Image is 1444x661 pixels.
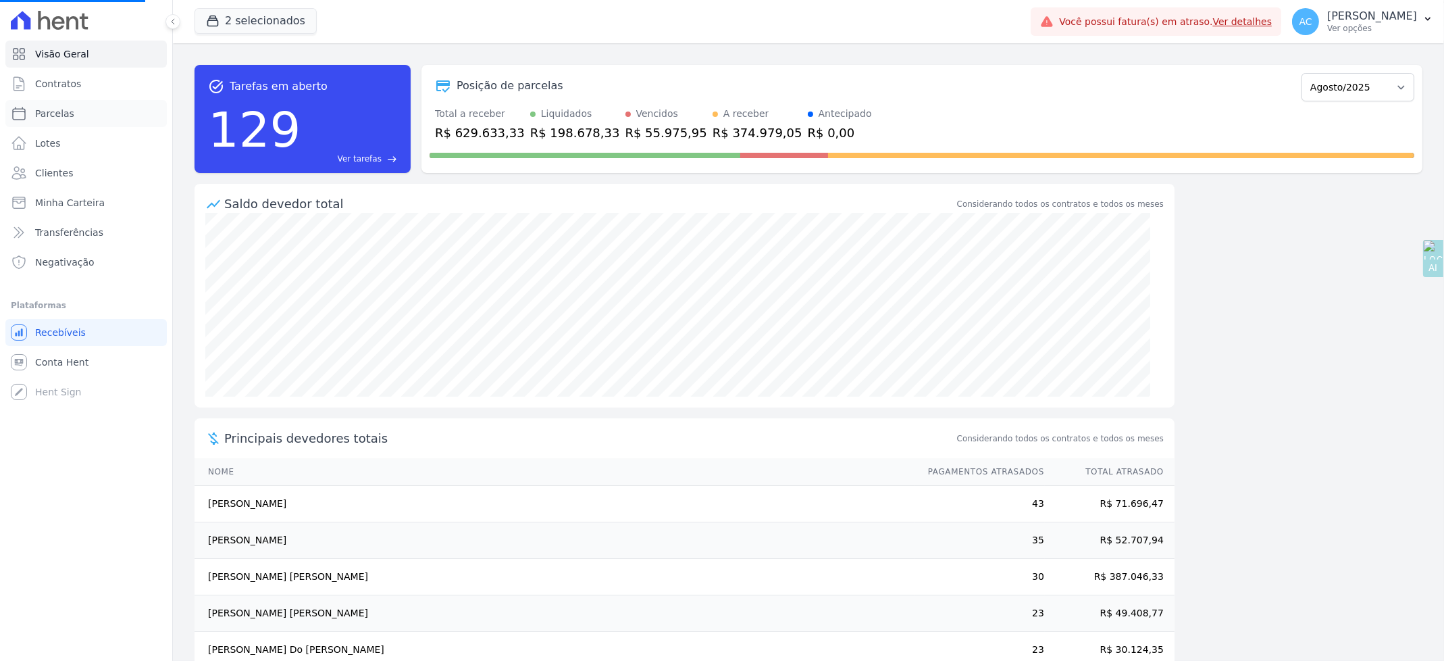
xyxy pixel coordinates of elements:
span: AC [1299,17,1312,26]
td: 30 [915,559,1045,595]
a: Negativação [5,249,167,276]
td: [PERSON_NAME] [195,522,915,559]
span: Contratos [35,77,81,91]
a: Contratos [5,70,167,97]
span: Negativação [35,255,95,269]
div: R$ 629.633,33 [435,124,525,142]
a: Lotes [5,130,167,157]
div: R$ 55.975,95 [625,124,707,142]
div: Antecipado [819,107,872,121]
td: 23 [915,595,1045,632]
a: Minha Carteira [5,189,167,216]
span: Tarefas em aberto [230,78,328,95]
span: Conta Hent [35,356,88,369]
td: [PERSON_NAME] [PERSON_NAME] [195,595,915,632]
a: Visão Geral [5,41,167,68]
th: Pagamentos Atrasados [915,458,1045,486]
a: Transferências [5,219,167,246]
td: 43 [915,486,1045,522]
div: Considerando todos os contratos e todos os meses [957,198,1164,210]
div: R$ 374.979,05 [713,124,802,142]
span: Principais devedores totais [224,429,954,447]
div: Vencidos [636,107,678,121]
td: [PERSON_NAME] [195,486,915,522]
div: 129 [208,95,301,165]
p: [PERSON_NAME] [1327,9,1417,23]
div: Saldo devedor total [224,195,954,213]
td: [PERSON_NAME] [PERSON_NAME] [195,559,915,595]
span: Considerando todos os contratos e todos os meses [957,433,1164,445]
div: Total a receber [435,107,525,121]
a: Conta Hent [5,349,167,376]
td: R$ 49.408,77 [1045,595,1175,632]
button: AC [PERSON_NAME] Ver opções [1281,3,1444,41]
span: east [387,154,397,164]
span: task_alt [208,78,224,95]
a: Parcelas [5,100,167,127]
span: Parcelas [35,107,74,120]
div: Liquidados [541,107,592,121]
a: Ver tarefas east [306,153,397,165]
th: Nome [195,458,915,486]
a: Clientes [5,160,167,187]
a: Recebíveis [5,319,167,346]
span: Ver tarefas [338,153,382,165]
th: Total Atrasado [1045,458,1175,486]
td: 35 [915,522,1045,559]
span: Visão Geral [35,47,89,61]
p: Ver opções [1327,23,1417,34]
td: R$ 387.046,33 [1045,559,1175,595]
div: Plataformas [11,297,161,314]
div: R$ 0,00 [808,124,872,142]
span: Lotes [35,137,61,150]
span: Clientes [35,166,73,180]
span: Minha Carteira [35,196,105,210]
td: R$ 71.696,47 [1045,486,1175,522]
span: Transferências [35,226,103,239]
div: R$ 198.678,33 [530,124,620,142]
div: Posição de parcelas [457,78,563,94]
button: 2 selecionados [195,8,317,34]
div: A receber [723,107,769,121]
td: R$ 52.707,94 [1045,522,1175,559]
a: Ver detalhes [1213,16,1272,27]
span: Você possui fatura(s) em atraso. [1059,15,1272,29]
span: Recebíveis [35,326,86,339]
